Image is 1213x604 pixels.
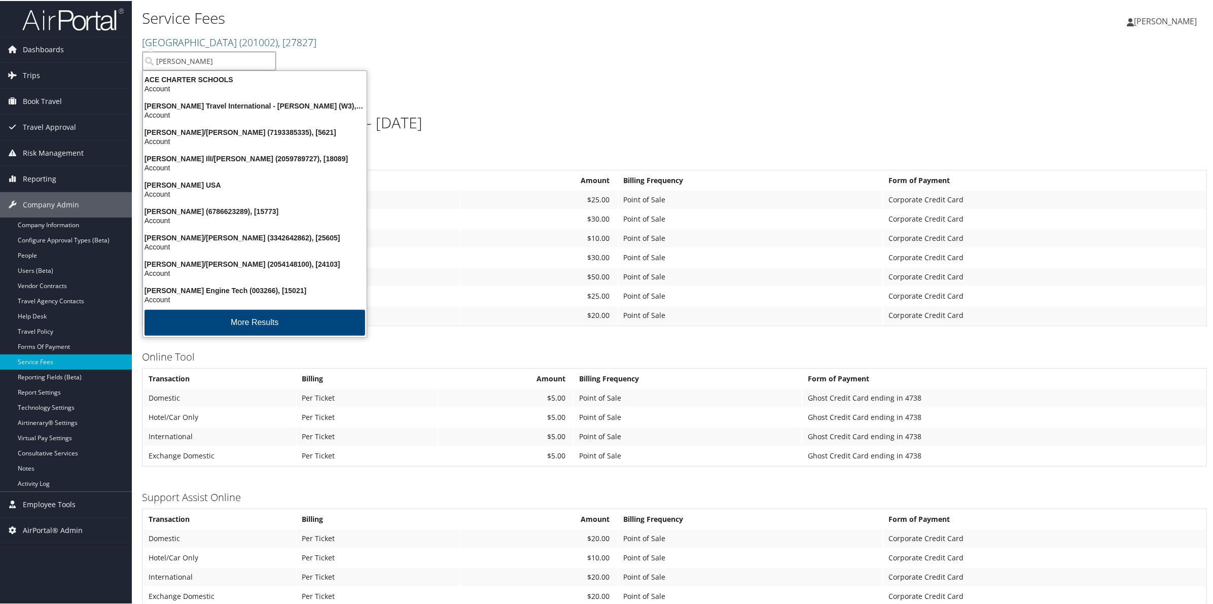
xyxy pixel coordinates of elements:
td: Hotel/Car Only [144,407,296,425]
span: Reporting [23,165,56,191]
td: Per Ticket [297,209,459,227]
td: Per Ticket [297,548,459,566]
th: Billing Frequency [619,509,883,527]
div: [PERSON_NAME] (6786623289), [15773] [137,206,373,215]
div: Account [137,83,373,92]
td: Point of Sale [574,427,802,445]
td: Corporate Credit Card [884,567,1205,585]
td: Corporate Credit Card [884,286,1205,304]
th: Transaction [144,509,296,527]
td: $10.00 [460,228,618,246]
th: Billing Frequency [619,170,883,189]
div: Account [137,110,373,119]
h1: Colgate Pricing Agreement 2015 - [DATE] [142,111,1207,132]
div: [PERSON_NAME]/[PERSON_NAME] (3342642862), [25605] [137,232,373,241]
td: Point of Sale [574,388,802,406]
th: Amount [460,509,618,527]
td: Ghost Credit Card ending in 4738 [803,427,1205,445]
div: Account [137,162,373,171]
span: ( 201002 ) [239,34,278,48]
td: Per Ticket [297,567,459,585]
td: Corporate Credit Card [884,305,1205,324]
td: $30.00 [460,209,618,227]
span: Company Admin [23,191,79,217]
td: $20.00 [460,305,618,324]
td: Per Ticket [297,247,459,266]
td: $25.00 [460,190,618,208]
div: Account [137,136,373,145]
td: Point of Sale [619,190,883,208]
th: Amount [460,170,618,189]
div: Account [137,294,373,303]
img: airportal-logo.png [22,7,124,30]
td: $20.00 [460,567,618,585]
td: International [144,567,296,585]
td: Corporate Credit Card [884,528,1205,547]
td: Ghost Credit Card ending in 4738 [803,388,1205,406]
span: Trips [23,62,40,87]
th: Billing [297,509,459,527]
td: Per Ticket [297,267,459,285]
td: Point of Sale [619,209,883,227]
span: Travel Approval [23,114,76,139]
td: International [144,427,296,445]
span: Dashboards [23,36,64,61]
div: [PERSON_NAME]/[PERSON_NAME] (2054148100), [24103] [137,259,373,268]
td: $5.00 [438,427,574,445]
div: [PERSON_NAME] USA [137,180,373,189]
td: $5.00 [438,388,574,406]
td: Domestic [144,388,296,406]
input: Search Accounts [142,51,276,69]
td: Point of Sale [619,267,883,285]
a: [GEOGRAPHIC_DATA] [142,34,316,48]
th: Form of Payment [884,170,1205,189]
td: Corporate Credit Card [884,209,1205,227]
td: Corporate Credit Card [884,247,1205,266]
td: Point of Sale [619,305,883,324]
h3: Online Tool [142,349,1207,363]
div: [PERSON_NAME] Engine Tech (003266), [15021] [137,285,373,294]
div: Account [137,268,373,277]
div: [PERSON_NAME]/[PERSON_NAME] (7193385335), [5621] [137,127,373,136]
div: Account [137,215,373,224]
td: $30.00 [460,247,618,266]
td: Corporate Credit Card [884,267,1205,285]
td: $25.00 [460,286,618,304]
td: Corporate Credit Card [884,190,1205,208]
td: Per Ticket [297,305,459,324]
th: Billing Frequency [574,369,802,387]
td: Per Ticket [297,228,459,246]
div: [PERSON_NAME] IlI/[PERSON_NAME] (2059789727), [18089] [137,153,373,162]
td: Per Ticket [297,388,437,406]
td: Per Ticket [297,427,437,445]
td: $5.00 [438,407,574,425]
th: Form of Payment [803,369,1205,387]
button: More Results [145,309,365,335]
td: Point of Sale [574,446,802,464]
td: Per Ticket [297,286,459,304]
span: , [ 27827 ] [278,34,316,48]
td: Ghost Credit Card ending in 4738 [803,446,1205,464]
span: AirPortal® Admin [23,517,83,542]
th: Transaction [144,369,296,387]
td: Point of Sale [619,528,883,547]
td: Point of Sale [619,548,883,566]
td: Exchange Domestic [144,446,296,464]
td: Per Ticket [297,446,437,464]
th: Billing [297,170,459,189]
td: Point of Sale [619,286,883,304]
td: Ghost Credit Card ending in 4738 [803,407,1205,425]
td: Domestic [144,528,296,547]
th: Form of Payment [884,509,1205,527]
td: Per Ticket [297,190,459,208]
div: ACE CHARTER SCHOOLS [137,74,373,83]
td: Point of Sale [619,228,883,246]
span: Book Travel [23,88,62,113]
td: Hotel/Car Only [144,548,296,566]
div: Account [137,189,373,198]
td: Corporate Credit Card [884,228,1205,246]
th: Amount [438,369,574,387]
td: $50.00 [460,267,618,285]
td: $10.00 [460,548,618,566]
span: [PERSON_NAME] [1134,15,1197,26]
